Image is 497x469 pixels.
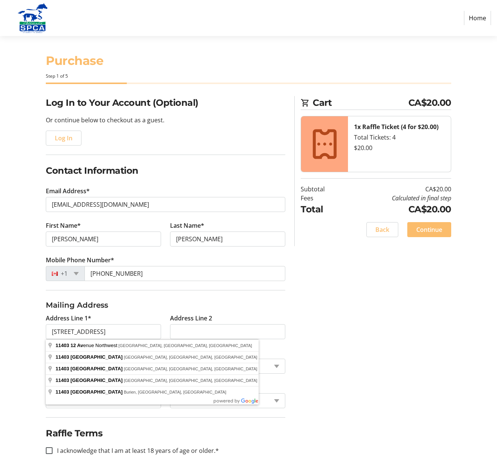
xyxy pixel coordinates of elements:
input: Address [46,324,161,339]
span: [GEOGRAPHIC_DATA] [71,366,123,371]
span: [GEOGRAPHIC_DATA] [71,354,123,360]
td: Total [301,203,344,216]
span: [GEOGRAPHIC_DATA] [71,389,123,395]
label: Last Name* [170,221,204,230]
div: Step 1 of 5 [46,73,451,80]
label: I acknowledge that I am at least 18 years of age or older.* [53,446,219,455]
td: CA$20.00 [344,203,451,216]
h2: Raffle Terms [46,427,285,440]
h1: Purchase [46,52,451,70]
span: Continue [416,225,442,234]
td: Subtotal [301,185,344,194]
span: CA$20.00 [408,96,451,110]
span: 11403 [56,343,69,348]
span: [GEOGRAPHIC_DATA], [GEOGRAPHIC_DATA], [GEOGRAPHIC_DATA] [119,343,252,348]
button: Continue [407,222,451,237]
span: 12 Av [71,343,83,348]
span: [GEOGRAPHIC_DATA], [GEOGRAPHIC_DATA], [GEOGRAPHIC_DATA] [124,367,258,371]
span: Burien, [GEOGRAPHIC_DATA], [GEOGRAPHIC_DATA] [124,390,226,394]
label: Address Line 1* [46,314,91,323]
div: Total Tickets: 4 [354,133,444,142]
label: Email Address* [46,186,90,195]
h3: Mailing Address [46,299,285,311]
img: Alberta SPCA's Logo [6,3,59,33]
span: Log In [55,134,72,143]
p: Or continue below to checkout as a guest. [46,116,285,125]
span: enue Northwest [56,343,119,348]
label: Mobile Phone Number* [46,256,114,265]
td: Fees [301,194,344,203]
button: Back [366,222,398,237]
span: [GEOGRAPHIC_DATA] [71,377,123,383]
h2: Log In to Your Account (Optional) [46,96,285,110]
span: 11403 [56,354,69,360]
a: Home [464,11,491,25]
span: [GEOGRAPHIC_DATA], [GEOGRAPHIC_DATA], [GEOGRAPHIC_DATA] [124,355,258,359]
label: First Name* [46,221,81,230]
h2: Contact Information [46,164,285,177]
span: Cart [313,96,408,110]
td: CA$20.00 [344,185,451,194]
strong: 1x Raffle Ticket (4 for $20.00) [354,123,438,131]
span: 11403 [56,389,69,395]
span: 11403 [56,366,69,371]
button: Log In [46,131,81,146]
label: Address Line 2 [170,314,212,323]
span: [GEOGRAPHIC_DATA], [GEOGRAPHIC_DATA], [GEOGRAPHIC_DATA] [124,378,258,383]
input: (506) 234-5678 [84,266,285,281]
td: Calculated in final step [344,194,451,203]
span: Back [375,225,389,234]
span: 11403 [56,377,69,383]
div: $20.00 [354,143,444,152]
